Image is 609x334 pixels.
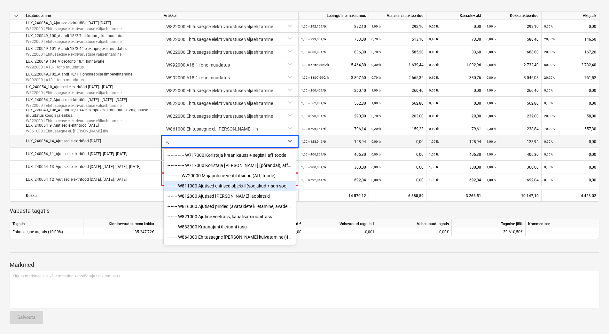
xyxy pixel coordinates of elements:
[487,84,539,97] div: 260,40
[371,76,381,79] small: 0,70 tk
[429,71,481,84] div: 380,76
[164,201,296,211] div: -- -- -- W816000 Ajutised piirded (avatäidete kiletamine, avade piirded)
[544,101,553,105] small: 0,00%
[544,148,596,161] div: 0,00
[487,127,496,131] small: 0,30 tk
[26,26,121,31] p: W822000 | Ehitusaegse elektrivarustuse väljaehitamine
[577,303,609,334] iframe: Chat Widget
[301,20,366,33] div: 292,10
[371,140,381,143] small: 0,00 tk
[12,12,20,20] span: keyboard_arrow_down
[429,109,481,123] div: 29,00
[26,39,125,44] p: W822000 | Ehitusaegse elektrivarustuse väljaehitamine
[26,59,104,64] p: LUX_220049_104_Videofono 18/1 hinnavahe
[544,89,553,92] small: 0,00%
[544,58,596,71] div: 2 732,40
[23,12,161,20] div: Lisatööde nimi
[164,211,296,222] div: -- -- -- W821000 Ajutine veetrass, kanalisatsioonitrass
[371,161,424,174] div: 0,00
[487,178,496,182] small: 1,00 tk
[164,160,296,171] div: -- -- -- -- -- W717000 Koristaja WC pott (põrandal), aff.toode
[157,228,231,236] div: 0,00€
[26,164,140,170] p: LUX_240054_13_Ajutised elektritööd [DATE], [DATE], [DATE] , [DATE]
[164,171,296,181] div: -- -- -- -- W720000 Majapõhine ventilatsioon (Aff. toode)
[26,64,104,70] p: W992000 | A18-1 fono muudatus
[164,222,296,232] div: -- -- -- W833000 Kraanajuhi ületunni tasu
[301,140,326,143] small: 1,00 × 128,94€ / tk
[452,220,526,228] div: Tagatise jääk
[301,161,366,174] div: 300,00
[426,12,484,20] div: Käesolev akt
[164,191,296,201] div: -- -- -- W812000 Ajutised teed ja laoplatsid
[371,50,381,54] small: 0,70 tk
[429,20,481,33] div: 0,00
[429,37,439,41] small: 0,10 tk
[301,127,326,131] small: 1,00 × 796,14€ / tk
[26,20,121,26] p: LUX_240054_8_Ajutised elektritööd [DATE] [DATE]
[526,220,599,228] div: Kommentaar
[487,63,496,67] small: 0,50 tk
[369,189,426,202] div: 6 880,59
[304,228,378,236] div: 0,00%
[26,139,101,144] p: LUX_240054_14_Ajutised elektritööd [DATE]
[487,58,539,71] div: 2 732,40
[487,50,496,54] small: 0,80 tk
[429,50,439,54] small: 0,10 tk
[371,97,424,110] div: 562,80
[487,109,539,123] div: 232,00
[26,107,158,118] p: LUX_220049_106_Aiandi 18/1-14 elektriprojekti muudatus. Valgustuse muudatus köögis ja esikus.
[301,89,326,92] small: 1,00 × 260,40€ / tk
[301,71,366,84] div: 3 807,60
[369,12,426,20] div: Varasemalt akteeritud
[26,97,127,103] p: LUX_240054_7_Ajutised elektritööd [DATE] . [DATE] . [DATE]
[484,189,542,202] div: 10 147,10
[371,25,381,28] small: 1,00 tk
[487,25,496,28] small: 1,00 tk
[544,84,596,97] div: 0,00
[429,58,481,71] div: 1 092,96
[301,173,366,187] div: 692,04
[542,189,599,202] div: 4 423,02
[429,165,439,169] small: 1,00 tk
[371,148,424,161] div: 0,00
[301,135,366,148] div: 128,94
[301,63,329,67] small: 1,00 × 5 464,80€ / tk
[10,207,599,215] p: Vabasta tagatis
[26,118,158,124] p: W822000 | Ehitusaegse elektrivarustuse väljaehitamine
[487,161,539,174] div: 300,00
[164,242,296,252] div: -- -- W992000 Aiandi 18 kanalisatsiooni ajutise liitumise ehitus
[429,148,481,161] div: 406,30
[371,45,424,59] div: 585,20
[26,151,127,157] p: LUX_240054_11_Ajutised elektritööd [DATE] .[DATE] .[DATE]
[544,63,555,67] small: 50,00%
[371,122,424,135] div: 159,23
[429,189,481,202] div: 3 266,51
[487,148,539,161] div: 406,30
[164,181,296,191] div: -- -- -- W811000 Ajutised ehitised objektil (soojakud + san soojakud)
[299,189,369,202] div: 14 570,12
[164,191,296,201] div: -- -- -- W812000 Ajutised [PERSON_NAME] laoplatsid
[26,77,133,83] p: W992000 | A18-1 fono muudatus
[544,165,553,169] small: 0,00%
[429,173,481,187] div: 692,04
[301,178,326,182] small: 1,00 × 692,04€ / tk
[544,20,596,33] div: 0,00
[544,140,553,143] small: 0,00%
[164,160,296,171] div: -- -- -- -- -- W717000 Koristaja [PERSON_NAME] (põrandal), aff.toode
[83,220,157,228] div: Kinnipeetud summa kokku
[487,122,539,135] div: 238,84
[26,123,108,128] p: LUX_240054_9_Ajutised elektritööd [DATE]
[371,63,381,67] small: 0,30 tk
[26,90,121,95] p: W822000 | Ehitusaegse elektrivarustuse väljaehitamine
[429,135,481,148] div: 128,94
[164,150,296,160] div: -- -- -- -- -- W717000 Koristaja kraanikauss + segisti, aff.toode
[371,20,424,33] div: 292,10
[371,89,381,92] small: 1,00 tk
[301,153,326,156] small: 1,00 × 406,30€ / tk
[378,228,452,236] div: 0,00€
[371,101,381,105] small: 1,00 tk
